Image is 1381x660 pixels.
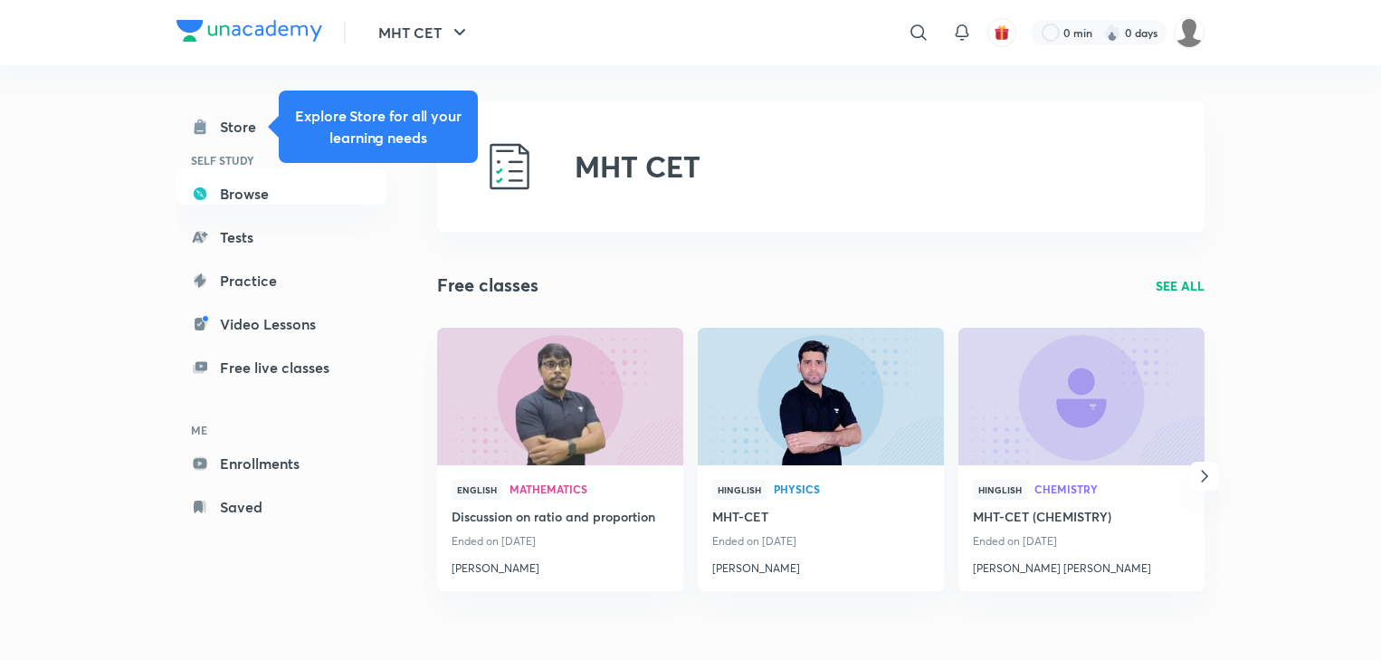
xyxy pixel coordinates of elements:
h2: Free classes [437,272,538,299]
span: Physics [774,483,929,494]
a: Enrollments [176,445,386,482]
a: [PERSON_NAME] [PERSON_NAME] [973,553,1190,577]
a: new-thumbnail [958,328,1205,465]
h6: SELF STUDY [176,145,386,176]
div: Store [220,116,267,138]
h6: ME [176,415,386,445]
button: avatar [987,18,1016,47]
h5: Explore Store for all your learning needs [293,105,463,148]
a: SEE ALL [1156,276,1205,295]
a: Discussion on ratio and proportion [452,507,669,530]
a: Mathematics [510,483,669,496]
a: Company Logo [176,20,322,46]
img: Company Logo [176,20,322,42]
span: English [452,480,502,500]
p: Ended on [DATE] [973,530,1190,553]
img: MHT CET [481,138,538,196]
a: Video Lessons [176,306,386,342]
a: Chemistry [1034,483,1190,496]
img: streak [1103,24,1121,42]
span: Hinglish [712,480,767,500]
a: [PERSON_NAME] [452,553,669,577]
a: Physics [774,483,929,496]
h2: MHT CET [575,149,700,184]
img: avatar [994,24,1010,41]
a: new-thumbnail [437,328,683,465]
a: MHT-CET (CHEMISTRY) [973,507,1190,530]
span: Mathematics [510,483,669,494]
a: Free live classes [176,349,386,386]
p: Ended on [DATE] [452,530,669,553]
img: new-thumbnail [695,326,946,466]
a: Practice [176,263,386,299]
a: MHT-CET [712,507,929,530]
a: new-thumbnail [698,328,944,465]
span: Chemistry [1034,483,1190,494]
img: new-thumbnail [956,326,1206,466]
button: MHT CET [367,14,481,51]
a: Store [176,109,386,145]
p: Ended on [DATE] [712,530,929,553]
a: [PERSON_NAME] [712,553,929,577]
a: Tests [176,219,386,255]
span: Hinglish [973,480,1027,500]
a: Browse [176,176,386,212]
a: Saved [176,489,386,525]
img: Vivek Patil [1174,17,1205,48]
img: new-thumbnail [434,326,685,466]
